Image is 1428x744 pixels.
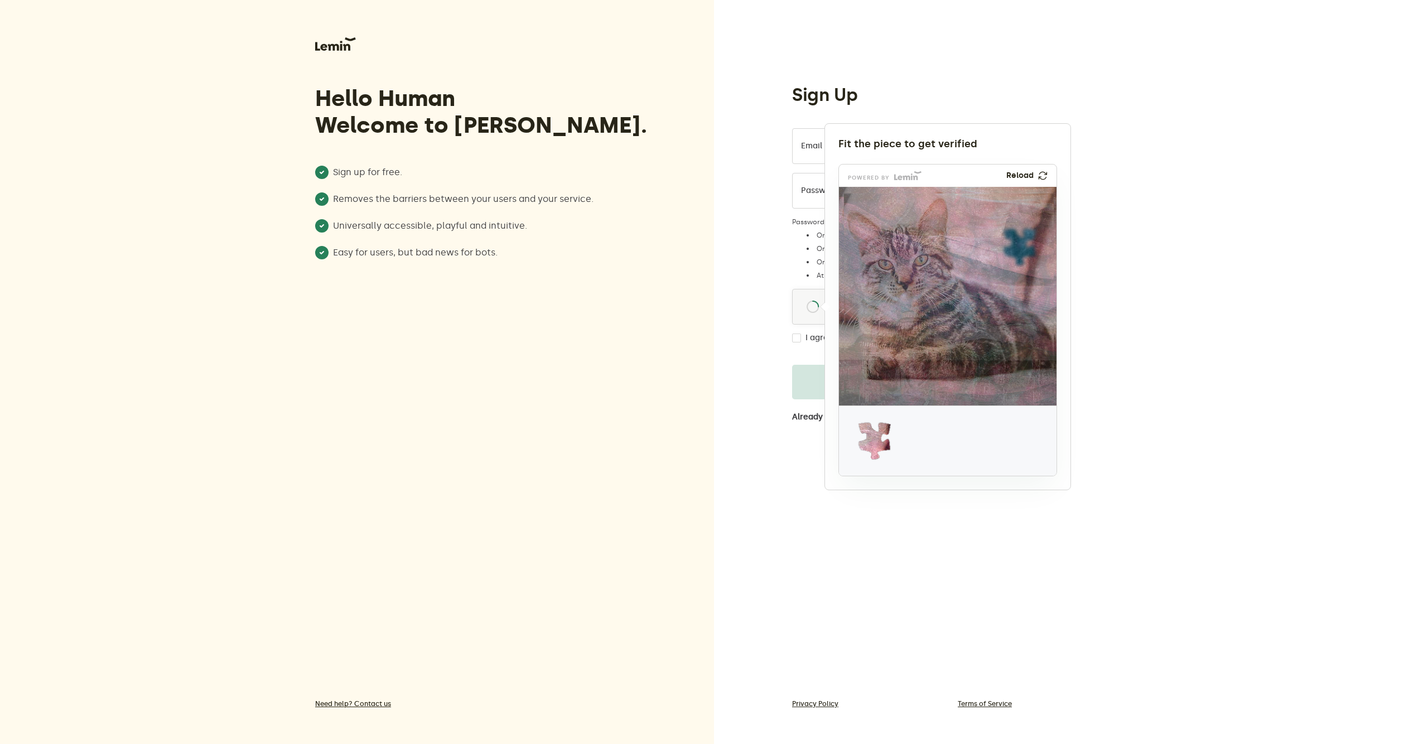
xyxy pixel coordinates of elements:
[839,187,1200,405] img: f8a7a18b-88ce-47f8-aa3f-351012afbabb.png
[1038,171,1048,181] img: refresh.png
[838,137,1057,151] div: Fit the piece to get verified
[848,176,890,180] p: powered by
[894,171,922,180] img: Lemin logo
[1006,171,1034,180] p: Reload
